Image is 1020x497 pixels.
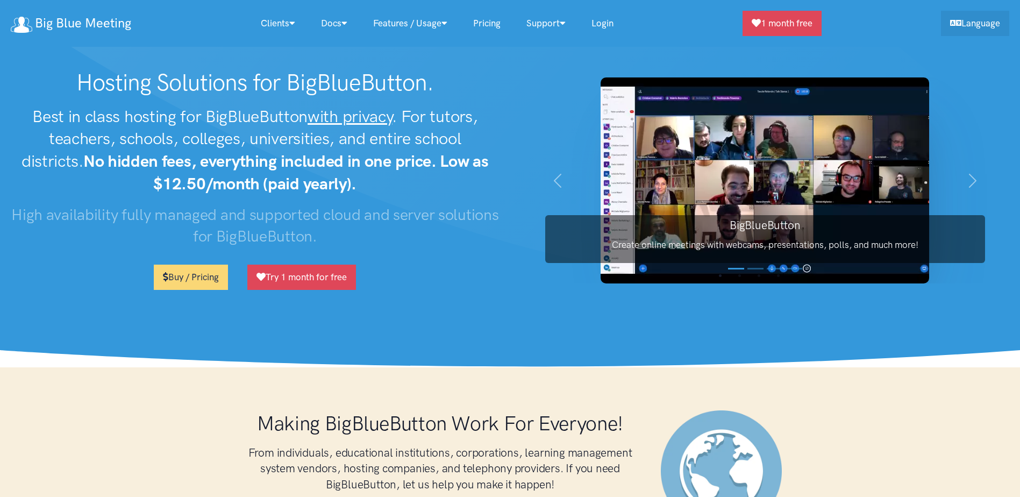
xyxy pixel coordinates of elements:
[11,17,32,33] img: logo
[11,12,131,35] a: Big Blue Meeting
[579,12,626,35] a: Login
[545,238,985,252] p: Create online meetings with webcams, presentations, polls, and much more!
[11,69,500,97] h1: Hosting Solutions for BigBlueButton.
[545,217,985,233] h3: BigBlueButton
[513,12,579,35] a: Support
[241,410,639,436] h1: Making BigBlueButton Work For Everyone!
[308,106,392,126] u: with privacy
[247,265,356,290] a: Try 1 month for free
[11,204,500,247] h3: High availability fully managed and supported cloud and server solutions for BigBlueButton.
[743,11,822,36] a: 1 month free
[601,77,929,283] img: BigBlueButton screenshot
[460,12,513,35] a: Pricing
[154,265,228,290] a: Buy / Pricing
[11,105,500,195] h2: Best in class hosting for BigBlueButton . For tutors, teachers, schools, colleges, universities, ...
[360,12,460,35] a: Features / Usage
[248,12,308,35] a: Clients
[941,11,1009,36] a: Language
[241,445,639,492] h3: From individuals, educational institutions, corporations, learning management system vendors, hos...
[83,151,489,194] strong: No hidden fees, everything included in one price. Low as $12.50/month (paid yearly).
[308,12,360,35] a: Docs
